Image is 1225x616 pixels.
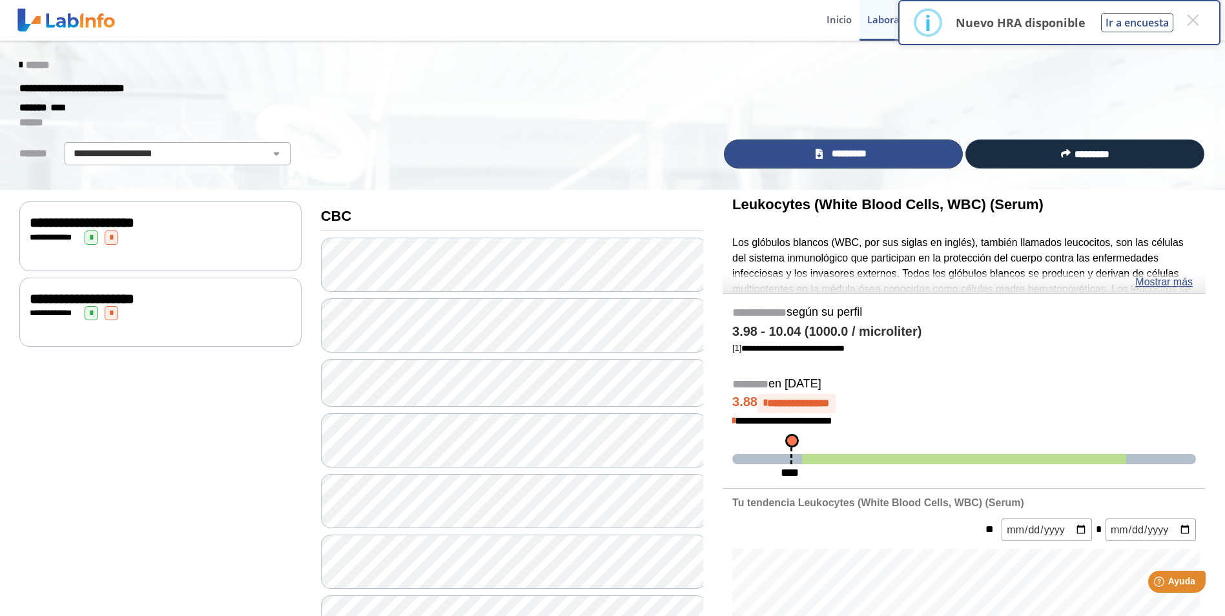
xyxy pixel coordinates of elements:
[956,15,1086,30] p: Nuevo HRA disponible
[732,196,1044,212] b: Leukocytes (White Blood Cells, WBC) (Serum)
[732,324,1196,340] h4: 3.98 - 10.04 (1000.0 / microliter)
[732,377,1196,392] h5: en [DATE]
[1135,274,1193,290] a: Mostrar más
[1106,518,1196,541] input: mm/dd/yyyy
[1181,8,1204,32] button: Close this dialog
[732,235,1196,374] p: Los glóbulos blancos (WBC, por sus siglas en inglés), también llamados leucocitos, son las célula...
[732,497,1024,508] b: Tu tendencia Leukocytes (White Blood Cells, WBC) (Serum)
[925,11,931,34] div: i
[1002,518,1092,541] input: mm/dd/yyyy
[732,343,845,353] a: [1]
[732,305,1196,320] h5: según su perfil
[1110,566,1211,602] iframe: Help widget launcher
[321,208,352,224] b: CBC
[732,394,1196,413] h4: 3.88
[1101,13,1173,32] button: Ir a encuesta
